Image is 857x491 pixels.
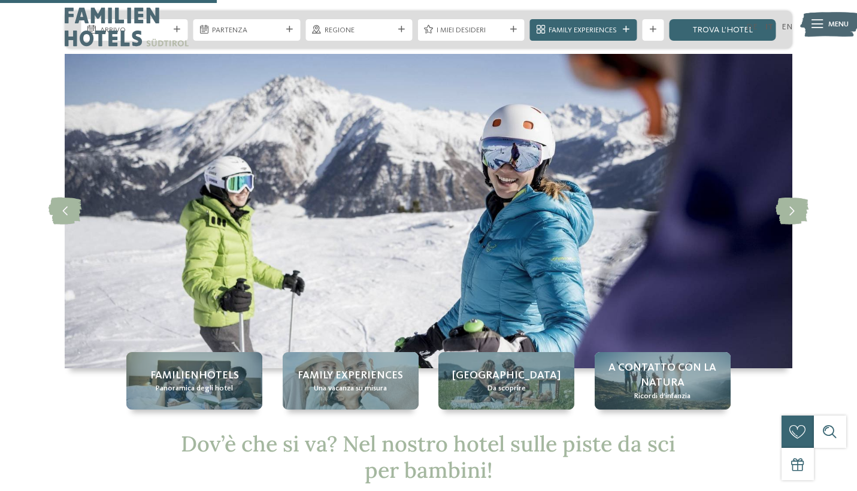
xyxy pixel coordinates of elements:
span: Menu [828,19,849,30]
a: EN [782,23,792,31]
span: [GEOGRAPHIC_DATA] [452,368,561,383]
span: Una vacanza su misura [314,383,387,394]
span: Ricordi d’infanzia [634,391,691,402]
a: IT [765,23,773,31]
span: Da scoprire [487,383,526,394]
a: Hotel sulle piste da sci per bambini: divertimento senza confini [GEOGRAPHIC_DATA] Da scoprire [438,352,574,410]
span: A contatto con la natura [605,360,720,390]
a: Hotel sulle piste da sci per bambini: divertimento senza confini Family experiences Una vacanza s... [283,352,419,410]
span: Familienhotels [150,368,239,383]
span: Panoramica degli hotel [156,383,233,394]
span: Family experiences [298,368,403,383]
a: Hotel sulle piste da sci per bambini: divertimento senza confini A contatto con la natura Ricordi... [595,352,731,410]
span: Dov’è che si va? Nel nostro hotel sulle piste da sci per bambini! [181,430,676,483]
a: Hotel sulle piste da sci per bambini: divertimento senza confini Familienhotels Panoramica degli ... [126,352,262,410]
img: Hotel sulle piste da sci per bambini: divertimento senza confini [65,54,792,368]
a: DE [746,23,758,31]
